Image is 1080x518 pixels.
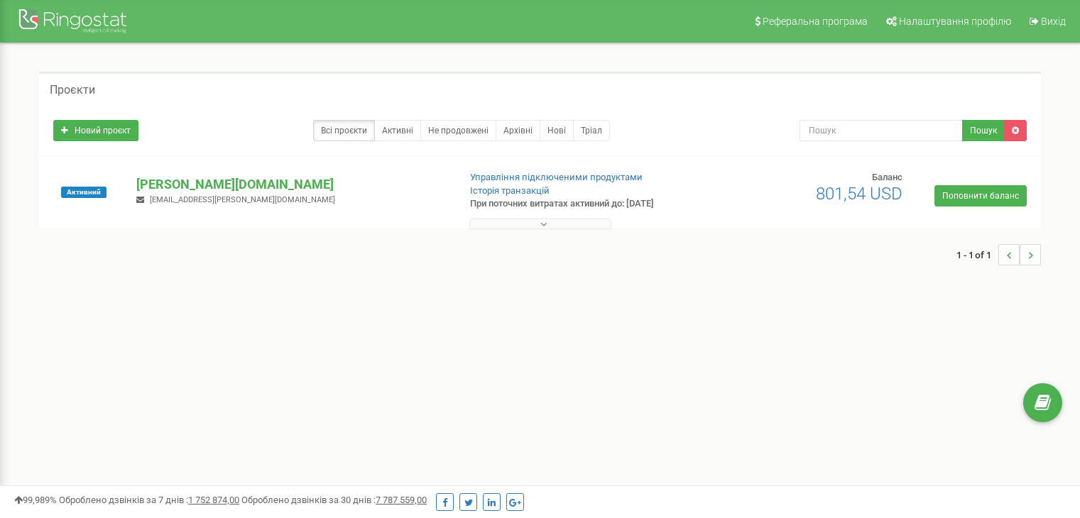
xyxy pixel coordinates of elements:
a: Тріал [573,120,610,141]
u: 7 787 559,00 [376,495,427,505]
u: 1 752 874,00 [188,495,239,505]
span: Налаштування профілю [899,16,1011,27]
a: Управління підключеними продуктами [470,172,643,182]
span: Реферальна програма [763,16,868,27]
span: Вихід [1041,16,1066,27]
a: Новий проєкт [53,120,138,141]
input: Пошук [800,120,963,141]
span: Оброблено дзвінків за 7 днів : [59,495,239,505]
button: Пошук [962,120,1005,141]
span: 801,54 USD [816,184,902,204]
span: [EMAIL_ADDRESS][PERSON_NAME][DOMAIN_NAME] [150,195,335,204]
span: 1 - 1 of 1 [956,244,998,265]
span: Активний [61,187,107,198]
a: Всі проєкти [313,120,375,141]
nav: ... [956,230,1041,280]
span: Оброблено дзвінків за 30 днів : [241,495,427,505]
a: Історія транзакцій [470,185,550,196]
span: Баланс [872,172,902,182]
a: Поповнити баланс [934,185,1027,206]
span: 99,989% [14,495,57,505]
h5: Проєкти [50,84,95,97]
a: Архівні [496,120,540,141]
p: При поточних витратах активний до: [DATE] [470,197,697,211]
a: Не продовжені [420,120,496,141]
a: Активні [374,120,421,141]
p: [PERSON_NAME][DOMAIN_NAME] [136,175,447,194]
a: Нові [540,120,574,141]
